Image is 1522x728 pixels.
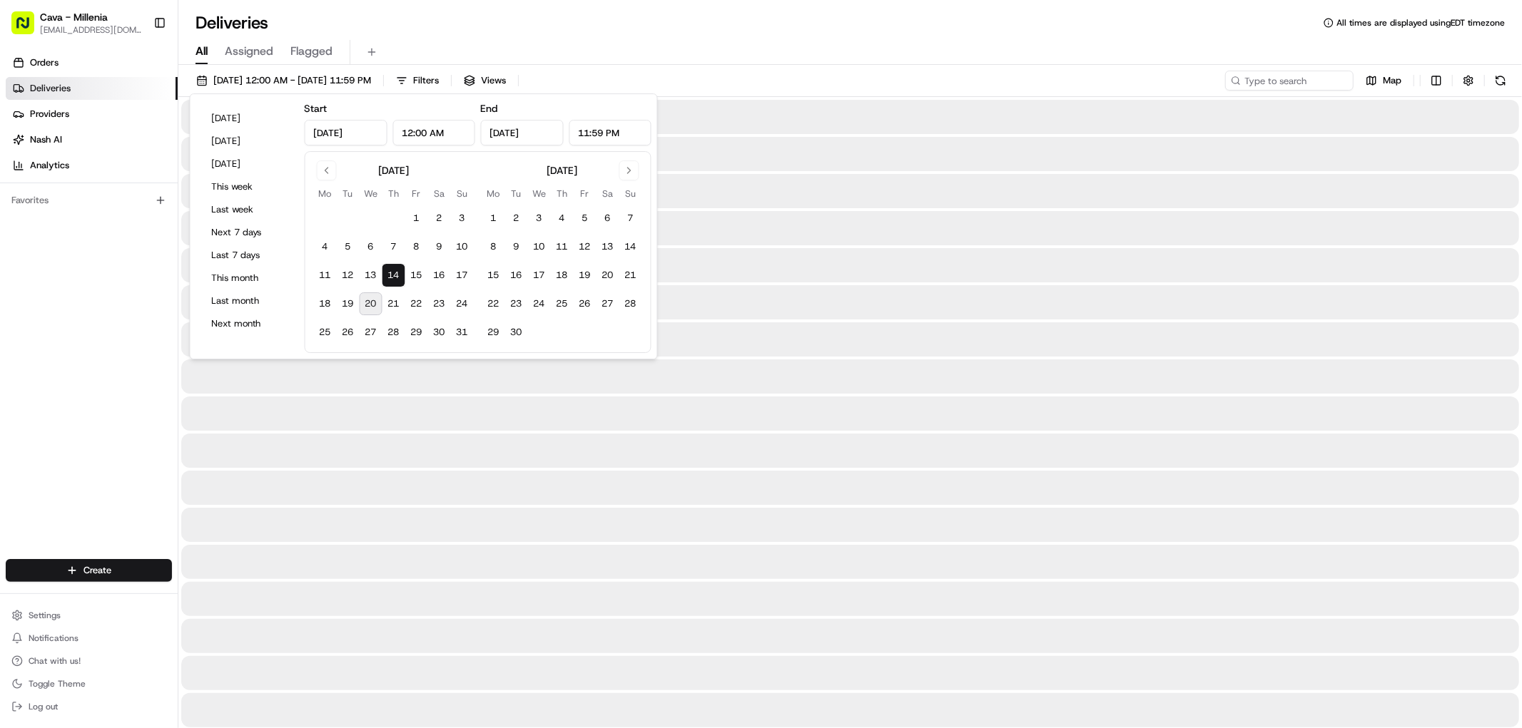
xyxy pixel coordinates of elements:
button: [DATE] [205,154,290,174]
button: 1 [482,207,505,230]
button: Start new chat [243,140,260,158]
button: [DATE] [205,131,290,151]
img: Brigitte Vinadas [14,246,37,269]
th: Wednesday [528,186,551,201]
div: 💻 [121,320,132,332]
img: 1736555255976-a54dd68f-1ca7-489b-9aae-adbdc363a1c4 [29,222,40,233]
button: 23 [428,292,451,315]
button: Notifications [6,628,172,648]
button: 26 [337,321,360,344]
button: Filters [390,71,445,91]
span: API Documentation [135,319,229,333]
span: Create [83,564,111,577]
button: 5 [337,235,360,258]
button: 16 [505,264,528,287]
span: All [196,43,208,60]
button: 6 [360,235,382,258]
button: 17 [451,264,474,287]
button: 7 [382,235,405,258]
button: 11 [314,264,337,287]
button: Log out [6,697,172,717]
input: Time [392,120,475,145]
th: Tuesday [337,186,360,201]
span: Deliveries [30,82,71,95]
div: We're available if you need us! [64,150,196,162]
button: 14 [619,235,642,258]
button: 25 [551,292,574,315]
button: Go to previous month [317,160,337,180]
button: 10 [528,235,551,258]
input: Type to search [1225,71,1354,91]
span: • [118,260,123,271]
th: Wednesday [360,186,382,201]
span: [PERSON_NAME] [44,260,116,271]
div: Start new chat [64,136,234,150]
a: Orders [6,51,178,74]
a: 📗Knowledge Base [9,313,115,339]
span: Analytics [30,159,69,172]
span: [DATE] [163,221,192,232]
span: • [155,221,160,232]
span: Knowledge Base [29,319,109,333]
button: 12 [574,235,597,258]
button: 9 [505,235,528,258]
span: Pylon [142,354,173,364]
button: 23 [505,292,528,315]
a: 💻API Documentation [115,313,235,339]
th: Thursday [382,186,405,201]
button: Create [6,559,172,582]
button: 28 [619,292,642,315]
button: 12 [337,264,360,287]
button: 2 [505,207,528,230]
button: 6 [597,207,619,230]
button: 24 [451,292,474,315]
button: Next 7 days [205,222,290,242]
button: Settings [6,605,172,625]
button: 17 [528,264,551,287]
span: All times are displayed using EDT timezone [1336,17,1505,29]
button: 4 [551,207,574,230]
label: Start [305,102,328,115]
button: 7 [619,207,642,230]
button: 25 [314,321,337,344]
button: 11 [551,235,574,258]
button: 27 [360,321,382,344]
span: [DATE] 12:00 AM - [DATE] 11:59 PM [213,74,371,87]
div: 📗 [14,320,26,332]
button: 10 [451,235,474,258]
button: 8 [405,235,428,258]
span: Map [1383,74,1401,87]
span: Filters [413,74,439,87]
th: Tuesday [505,186,528,201]
button: 29 [482,321,505,344]
button: 18 [314,292,337,315]
th: Sunday [451,186,474,201]
button: 24 [528,292,551,315]
span: Nash AI [30,133,62,146]
button: 30 [505,321,528,344]
button: Chat with us! [6,651,172,671]
button: 18 [551,264,574,287]
div: [DATE] [547,163,577,178]
input: Date [481,120,564,145]
button: 9 [428,235,451,258]
button: 20 [597,264,619,287]
button: 19 [574,264,597,287]
span: Log out [29,701,58,712]
button: Cava - Millenia[EMAIL_ADDRESS][DOMAIN_NAME] [6,6,148,40]
input: Date [305,120,387,145]
button: Cava - Millenia [40,10,108,24]
button: 22 [482,292,505,315]
span: Orders [30,56,59,69]
button: Next month [205,314,290,334]
img: 1736555255976-a54dd68f-1ca7-489b-9aae-adbdc363a1c4 [29,260,40,272]
span: Settings [29,610,61,621]
button: 1 [405,207,428,230]
button: [DATE] 12:00 AM - [DATE] 11:59 PM [190,71,377,91]
button: 22 [405,292,428,315]
a: Powered byPylon [101,353,173,364]
th: Thursday [551,186,574,201]
button: 29 [405,321,428,344]
a: Providers [6,103,178,125]
button: 30 [428,321,451,344]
